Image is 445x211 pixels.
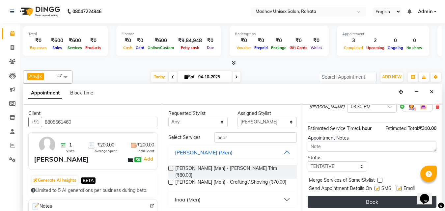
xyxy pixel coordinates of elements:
div: ₹0 [122,37,134,44]
div: Redemption [235,31,323,37]
span: Prepaid [253,45,269,50]
span: +7 [57,73,67,78]
span: Estimated Service Time: [308,125,358,131]
div: ₹0 [269,37,288,44]
span: Merge Services of Same Stylist [309,177,375,185]
span: | [141,155,154,163]
span: Sat [183,74,196,79]
span: Petty cash [179,45,201,50]
input: Search Appointment [319,72,376,82]
span: Expenses [28,45,48,50]
div: ₹9,84,948 [176,37,205,44]
span: ₹0 [134,157,141,162]
span: Products [84,45,103,50]
span: SMS [381,185,391,193]
span: Online/Custom [146,45,176,50]
span: Wallet [309,45,323,50]
a: Add [143,155,154,163]
img: logo [17,2,62,21]
span: Estimated Total: [385,125,419,131]
span: BETA [81,177,96,184]
button: Close [427,87,436,97]
span: Package [269,45,288,50]
div: 2 [365,37,386,44]
input: Search by Name/Mobile/Email/Code [42,117,157,127]
button: [PERSON_NAME] (Men) [171,146,294,158]
div: ₹0 [235,37,253,44]
span: [PERSON_NAME] [309,104,345,110]
span: Block Time [70,90,93,96]
div: ₹0 [309,37,323,44]
span: [PERSON_NAME] (Men) - [PERSON_NAME] Trim (₹80.00) [175,165,292,179]
div: ₹0 [28,37,48,44]
span: [PERSON_NAME] (Men) - Crafting / Shaving (₹70.00) [175,179,286,187]
div: 3 [342,37,365,44]
span: Total Spent [137,148,154,153]
button: +91 [28,117,42,127]
span: Sales [51,45,64,50]
div: ₹0 [288,37,309,44]
span: Cash [122,45,134,50]
span: Admin [418,8,432,15]
div: ₹600 [48,37,66,44]
div: ₹600 [146,37,176,44]
span: ₹200.00 [97,142,114,148]
button: Inoa (Men) [171,194,294,205]
span: ₹200.00 [137,142,154,148]
div: Finance [122,31,216,37]
div: ₹0 [84,37,103,44]
span: Voucher [235,45,253,50]
div: Assigned Stylist [237,110,297,117]
div: ₹0 [253,37,269,44]
div: Total [28,31,103,37]
span: Average Spent [95,148,117,153]
a: x [39,73,42,79]
input: Search by service name [214,132,297,143]
button: Book [308,196,436,208]
div: ₹0 [134,37,146,44]
button: ADD NEW [380,72,403,82]
b: 08047224946 [72,2,101,21]
div: 0 [386,37,405,44]
div: 0 [405,37,424,44]
div: Appointment [342,31,424,37]
span: Today [151,72,168,82]
button: Generate AI Insights [32,176,78,185]
div: Select Services [163,134,209,141]
img: Hairdresser.png [407,103,415,111]
span: 1 hour [358,125,372,131]
span: Card [134,45,146,50]
div: ₹600 [66,37,84,44]
span: Services [66,45,84,50]
input: 2025-10-04 [196,72,229,82]
span: Anuj [29,73,39,79]
span: No show [405,45,424,50]
div: ₹0 [205,37,216,44]
span: Gift Cards [288,45,309,50]
span: Notes [31,202,52,211]
span: Appointment [28,87,62,99]
div: Inoa (Men) [175,196,201,203]
div: Requested Stylist [168,110,228,117]
img: avatar [38,135,57,154]
span: ₹310.00 [419,125,436,131]
span: ADD NEW [382,74,402,79]
div: Limited to 5 AI generations per business during beta. [31,187,155,194]
span: Ongoing [386,45,405,50]
span: Upcoming [365,45,386,50]
img: Interior.png [419,103,427,111]
div: [PERSON_NAME] [34,154,89,164]
div: Client [28,110,157,117]
div: Appointment Notes [308,135,436,142]
iframe: chat widget [417,185,438,204]
span: Visits [66,148,74,153]
div: [PERSON_NAME] (Men) [175,148,233,156]
div: Status [308,154,367,161]
span: Send Appointment Details On [309,185,372,193]
span: Due [205,45,215,50]
span: Completed [342,45,365,50]
span: 1 [69,142,72,148]
span: Email [403,185,415,193]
